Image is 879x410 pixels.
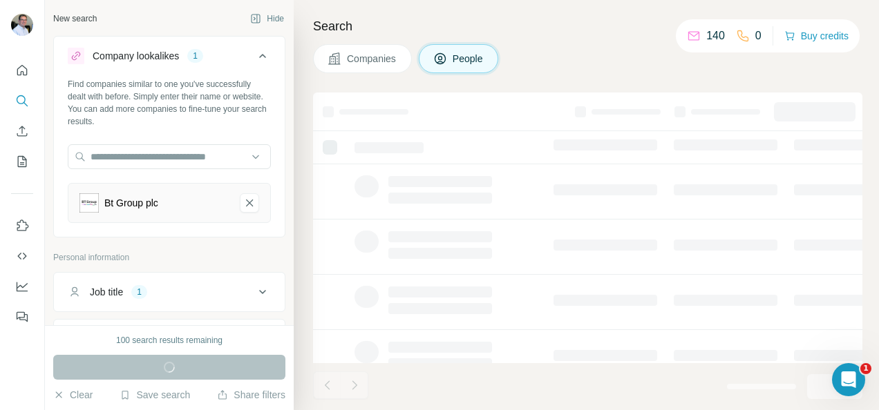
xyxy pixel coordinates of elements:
span: People [453,52,484,66]
button: Buy credits [784,26,849,46]
iframe: Intercom live chat [832,363,865,396]
button: Job title1 [54,275,285,309]
span: 1 [860,363,871,374]
button: Use Surfe API [11,244,33,269]
button: Enrich CSV [11,119,33,144]
button: Share filters [217,388,285,402]
button: My lists [11,149,33,174]
p: 140 [706,28,725,44]
div: Find companies similar to one you've successfully dealt with before. Simply enter their name or w... [68,78,271,128]
div: 100 search results remaining [116,334,223,346]
button: Seniority [54,322,285,355]
button: Use Surfe on LinkedIn [11,213,33,238]
img: Avatar [11,14,33,36]
button: Dashboard [11,274,33,299]
button: Save search [120,388,190,402]
div: New search [53,12,97,25]
img: Bt Group plc-logo [79,193,99,213]
button: Quick start [11,58,33,83]
h4: Search [313,17,862,36]
button: Bt Group plc-remove-button [240,193,259,213]
div: Job title [90,285,123,299]
button: Clear [53,388,93,402]
div: 1 [187,50,203,62]
span: Companies [347,52,397,66]
div: Company lookalikes [93,49,179,63]
div: 1 [131,286,147,298]
button: Hide [240,8,294,29]
p: Personal information [53,251,285,264]
button: Search [11,88,33,113]
p: 0 [755,28,762,44]
button: Feedback [11,304,33,329]
button: Company lookalikes1 [54,39,285,78]
div: Bt Group plc [104,196,158,210]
